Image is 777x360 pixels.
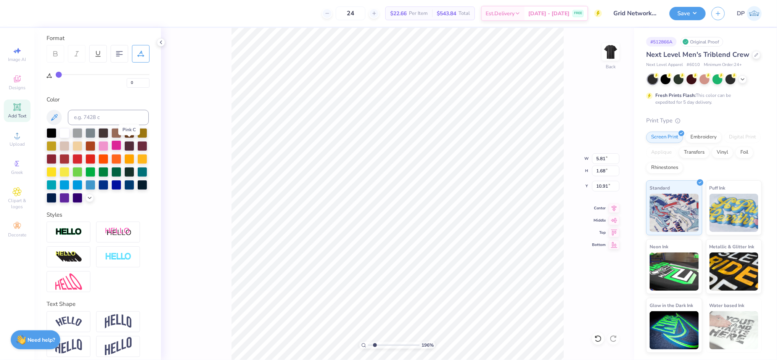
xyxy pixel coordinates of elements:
img: Rise [105,337,132,356]
img: Free Distort [55,273,82,290]
div: Color [47,95,149,104]
div: Screen Print [646,132,683,143]
img: Glow in the Dark Ink [650,311,699,349]
div: Digital Print [724,132,761,143]
img: Stroke [55,228,82,236]
img: Flag [55,339,82,354]
div: # 512866A [646,37,677,47]
div: Rhinestones [646,162,683,174]
span: Next Level Men's Triblend Crew [646,50,749,59]
img: 3d Illusion [55,251,82,263]
span: 196 % [421,342,434,349]
div: Applique [646,147,677,158]
span: Glow in the Dark Ink [650,301,693,309]
div: Print Type [646,116,762,125]
span: Neon Ink [650,243,668,251]
span: Clipart & logos [4,198,31,210]
span: Water based Ink [709,301,745,309]
input: – – [336,6,365,20]
img: Arch [105,314,132,329]
div: Vinyl [712,147,733,158]
span: Middle [592,218,606,223]
img: Metallic & Glitter Ink [709,252,759,291]
span: # 6010 [687,62,700,68]
img: Shadow [105,227,132,237]
img: Darlene Padilla [747,6,762,21]
span: Top [592,230,606,235]
div: Format [47,34,150,43]
img: Puff Ink [709,194,759,232]
a: DP [737,6,762,21]
span: $22.66 [390,10,407,18]
img: Neon Ink [650,252,699,291]
span: Metallic & Glitter Ink [709,243,754,251]
span: Minimum Order: 24 + [704,62,742,68]
img: Standard [650,194,699,232]
input: e.g. 7428 c [68,110,149,125]
strong: Fresh Prints Flash: [655,92,696,98]
div: Embroidery [685,132,722,143]
img: Arc [55,317,82,327]
span: Image AI [8,56,26,63]
span: Decorate [8,232,26,238]
span: Add Text [8,113,26,119]
img: Back [603,44,618,59]
div: Back [606,63,616,70]
span: FREE [574,11,582,16]
img: Negative Space [105,252,132,261]
div: Text Shape [47,300,149,309]
span: Designs [9,85,26,91]
span: Greek [11,169,23,175]
div: Foil [735,147,753,158]
div: Pink C [118,125,140,135]
span: Standard [650,184,670,192]
span: Bottom [592,242,606,247]
div: Original Proof [680,37,723,47]
div: This color can be expedited for 5 day delivery. [655,92,749,106]
span: Next Level Apparel [646,62,683,68]
span: [DATE] - [DATE] [528,10,569,18]
span: Upload [10,141,25,147]
strong: Need help? [28,336,55,344]
span: Per Item [409,10,428,18]
span: $543.84 [437,10,456,18]
img: Water based Ink [709,311,759,349]
div: Styles [47,211,149,219]
input: Untitled Design [608,6,664,21]
span: Puff Ink [709,184,726,192]
span: Center [592,206,606,211]
div: Transfers [679,147,709,158]
button: Save [669,7,706,20]
span: DP [737,9,745,18]
span: Est. Delivery [486,10,515,18]
span: Total [458,10,470,18]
